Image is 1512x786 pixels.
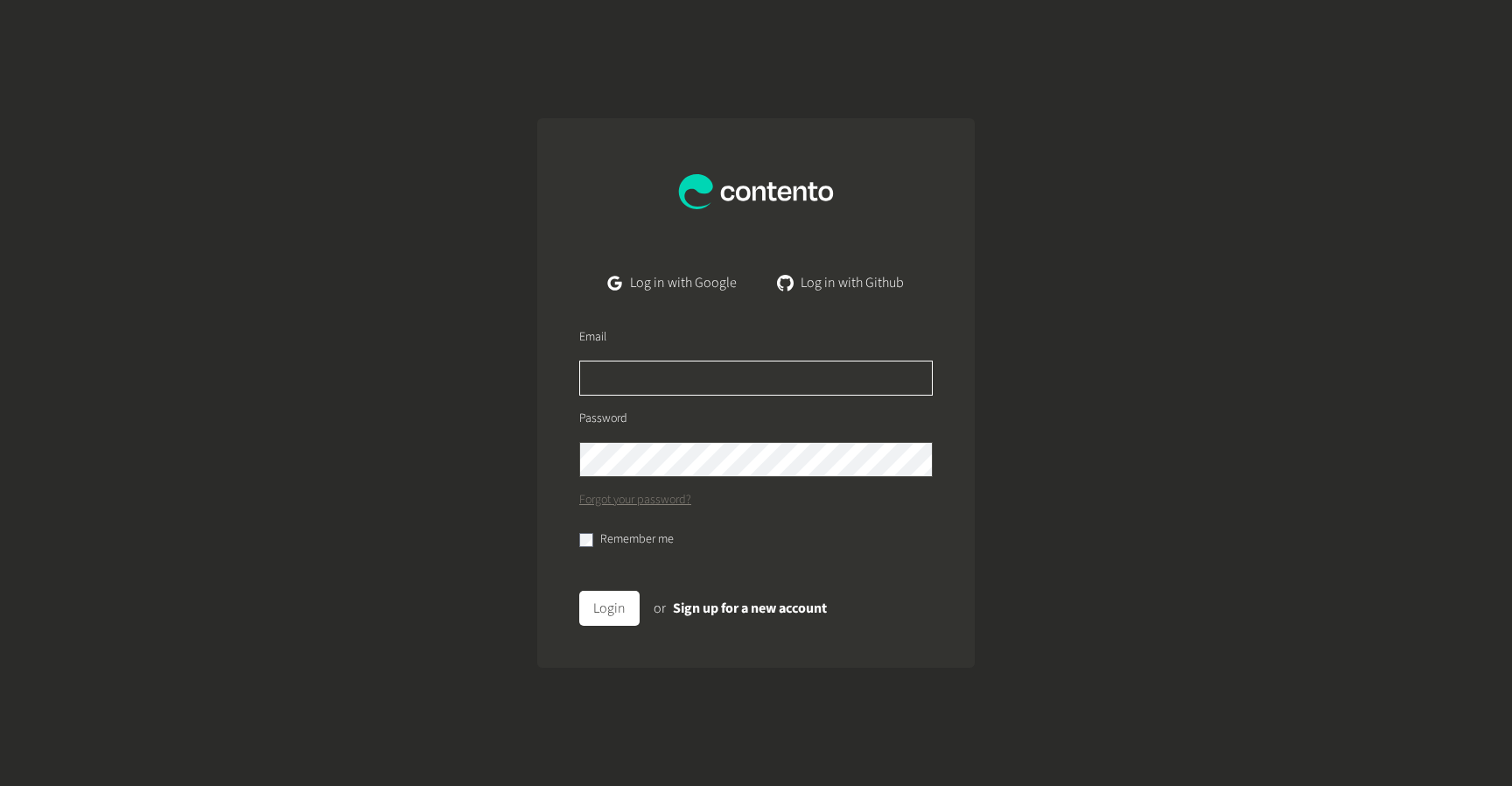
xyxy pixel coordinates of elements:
button: Login [579,591,640,626]
a: Log in with Google [594,265,751,300]
label: Email [579,328,606,347]
a: Log in with Github [765,265,918,300]
label: Remember me [600,530,674,549]
span: or [654,599,666,618]
label: Password [579,410,627,428]
a: Sign up for a new account [673,599,827,618]
a: Forgot your password? [579,491,691,509]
